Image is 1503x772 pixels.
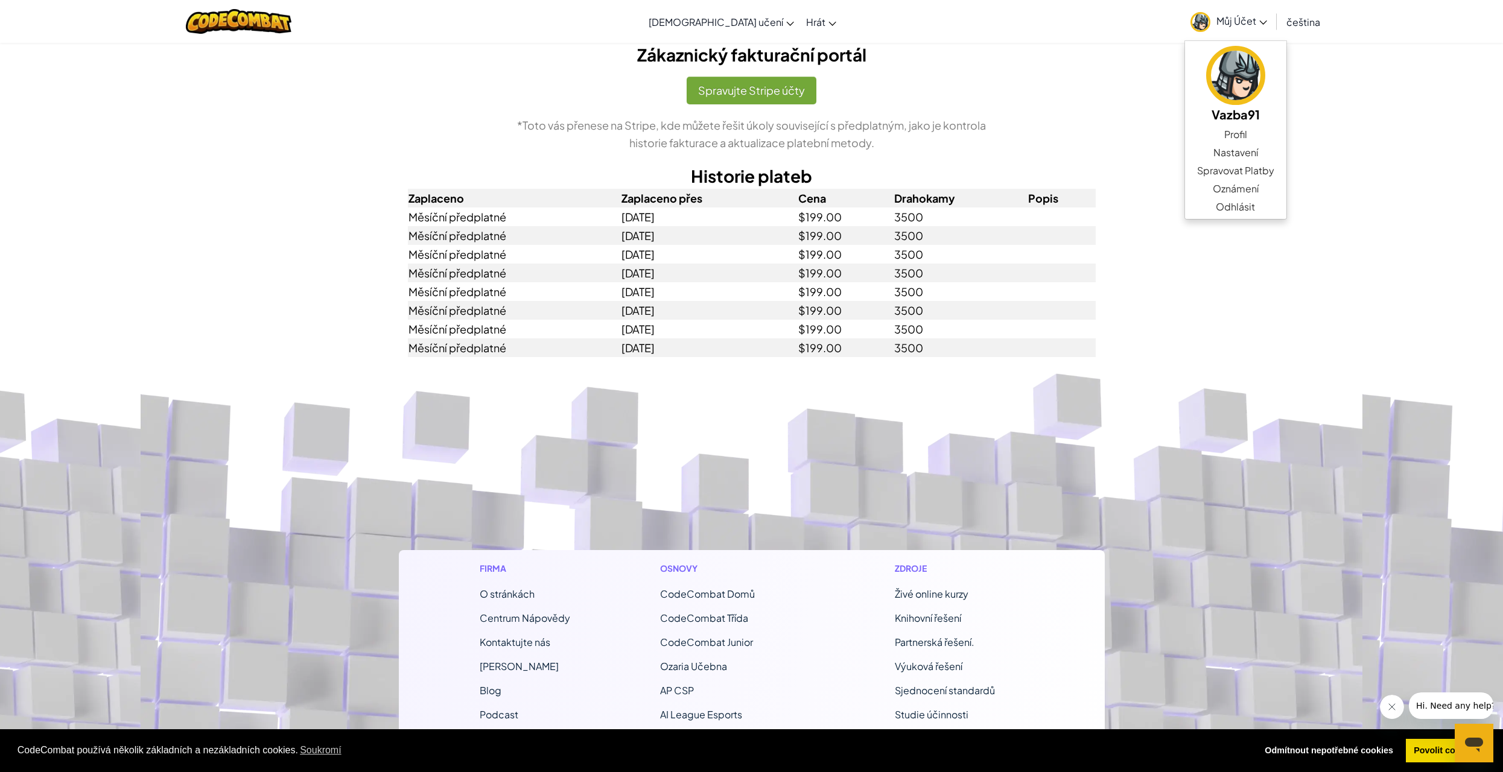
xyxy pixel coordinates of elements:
td: Měsíční předplatné [408,320,621,338]
td: 3500 [894,301,1028,320]
td: Měsíční předplatné [408,264,621,282]
td: $199.00 [798,207,894,226]
h2: Historie plateb [408,163,1096,189]
td: $199.00 [798,226,894,245]
td: 3500 [894,245,1028,264]
a: Vazba91 [1185,44,1286,125]
h2: Zákaznický fakturační portál [408,42,1096,68]
td: $199.00 [798,301,894,320]
td: 3500 [894,282,1028,301]
a: AP CSP [660,684,694,697]
img: avatar [1190,12,1210,32]
th: Zaplaceno přes [621,189,798,207]
td: 3500 [894,226,1028,245]
a: learn more about cookies [298,741,343,759]
span: [DEMOGRAPHIC_DATA] učení [649,16,783,28]
span: Hi. Need any help? [7,8,87,18]
a: deny cookies [1257,739,1402,763]
h1: Osnovy [660,562,805,575]
td: Měsíční předplatné [408,207,621,226]
h5: Vazba91 [1197,105,1274,124]
td: Měsíční předplatné [408,301,621,320]
td: [DATE] [621,320,798,338]
td: 3500 [894,320,1028,338]
td: 3500 [894,338,1028,357]
a: [DEMOGRAPHIC_DATA] učení [643,5,800,38]
h1: Zdroje [895,562,1023,575]
a: Můj Účet [1184,2,1273,40]
a: Podcast [480,708,518,721]
td: $199.00 [798,338,894,357]
a: Studie účinnosti [895,708,968,721]
a: Hrát [800,5,842,38]
td: $199.00 [798,264,894,282]
a: allow cookies [1406,739,1486,763]
td: [DATE] [621,282,798,301]
td: [DATE] [621,207,798,226]
iframe: Zpráva od společnosti [1409,692,1493,719]
span: čeština [1286,16,1320,28]
span: Hrát [806,16,825,28]
td: Měsíční předplatné [408,226,621,245]
a: Ozaria Učebna [660,660,727,672]
a: Profil [1185,125,1286,144]
a: [PERSON_NAME] [480,660,559,672]
td: 3500 [894,207,1028,226]
td: [DATE] [621,301,798,320]
span: Můj Účet [1216,14,1267,27]
img: avatar [1206,46,1265,105]
td: [DATE] [621,264,798,282]
span: CodeCombat používá několik základních a nezákladních cookies. [17,741,1247,759]
a: čeština [1280,5,1326,38]
a: CodeCombat Třída [660,612,748,624]
img: CodeCombat logo [186,9,291,34]
td: $199.00 [798,245,894,264]
a: Nastavení [1185,144,1286,162]
span: Kontaktujte nás [480,636,550,648]
th: Drahokamy [894,189,1028,207]
a: CodeCombat Junior [660,636,753,648]
td: Měsíční předplatné [408,245,621,264]
td: Měsíční předplatné [408,282,621,301]
td: [DATE] [621,226,798,245]
p: *Toto vás přenese na Stripe, kde můžete řešit úkoly související s předplatným, jako je kontrola h... [408,116,1096,151]
span: Oznámení [1213,182,1259,196]
td: Měsíční předplatné [408,338,621,357]
a: Odhlásit [1185,198,1286,216]
td: [DATE] [621,245,798,264]
button: Spravujte Stripe účty [687,77,816,104]
a: Blog [480,684,501,697]
a: Knihovní řešení [895,612,961,624]
span: CodeCombat Domů [660,587,755,600]
a: Oznámení [1185,180,1286,198]
a: Výuková řešení [895,660,962,672]
a: Centrum Nápovědy [480,612,570,624]
iframe: Zavřít zprávu [1380,695,1404,719]
a: Sjednocení standardů [895,684,995,697]
th: Cena [798,189,894,207]
td: $199.00 [798,282,894,301]
a: Spravovat Platby [1185,162,1286,180]
a: O stránkách [480,587,535,600]
th: Popis [1028,189,1095,207]
a: AI League Esports [660,708,742,721]
td: [DATE] [621,338,798,357]
td: 3500 [894,264,1028,282]
th: Zaplaceno [408,189,621,207]
a: Partnerská řešení. [895,636,974,648]
a: Živé online kurzy [895,587,968,600]
h1: Firma [480,562,570,575]
td: $199.00 [798,320,894,338]
iframe: Tlačítko pro spuštění okna posílání zpráv [1455,724,1493,762]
